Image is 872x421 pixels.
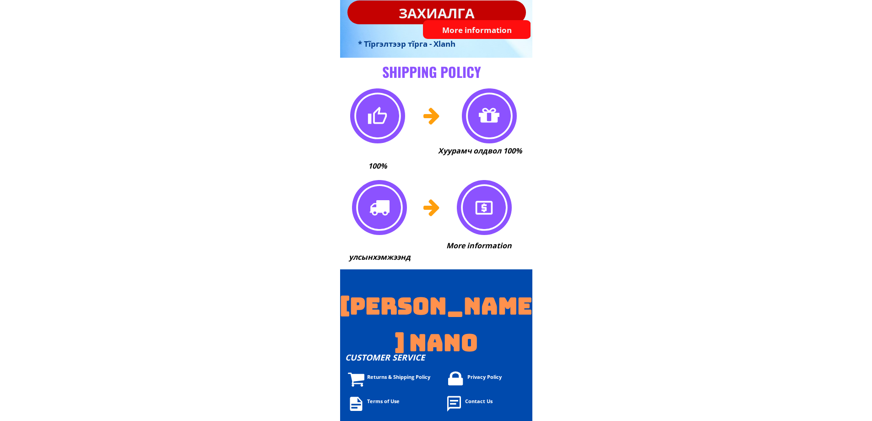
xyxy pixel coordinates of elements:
[367,373,430,380] font: Returns & Shipping Policy
[368,161,380,171] font: 100
[358,38,455,49] font: * Тĩргэлтээр тĩрга - Хlanh
[395,3,479,23] font: захиалга
[380,161,387,171] font: %
[349,252,373,262] font: улсын
[467,373,502,380] font: Privacy Policy
[345,352,425,363] font: CUSTOMER SERVICE
[438,146,522,156] font: Хуурамч олдвол 100%
[382,61,481,82] font: SHIPPING POLICY
[373,252,411,262] font: хэмжээнд
[465,398,493,405] font: Contact Us
[439,22,515,38] font: More information
[340,291,532,358] font: [PERSON_NAME] NANO
[446,241,512,251] font: More information
[367,398,400,405] font: Terms of Use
